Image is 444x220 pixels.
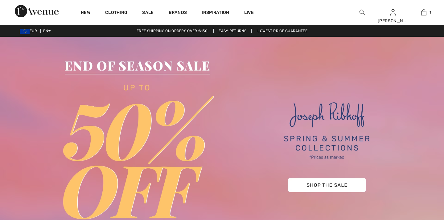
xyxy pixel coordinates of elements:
img: search the website [360,9,365,16]
a: Lowest Price Guarantee [253,29,312,33]
a: Sale [142,10,154,16]
a: Easy Returns [213,29,252,33]
img: My Bag [421,9,426,16]
a: Live [244,9,254,16]
a: 1 [409,9,439,16]
span: EN [43,29,51,33]
div: [PERSON_NAME] [378,18,408,24]
img: 1ère Avenue [15,5,59,17]
a: Clothing [105,10,127,16]
img: My Info [390,9,396,16]
a: Brands [169,10,187,16]
span: EUR [20,29,39,33]
a: Sign In [390,9,396,15]
a: Free shipping on orders over €130 [132,29,212,33]
img: Euro [20,29,30,34]
span: Inspiration [202,10,229,16]
a: New [81,10,90,16]
span: 1 [430,10,431,15]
